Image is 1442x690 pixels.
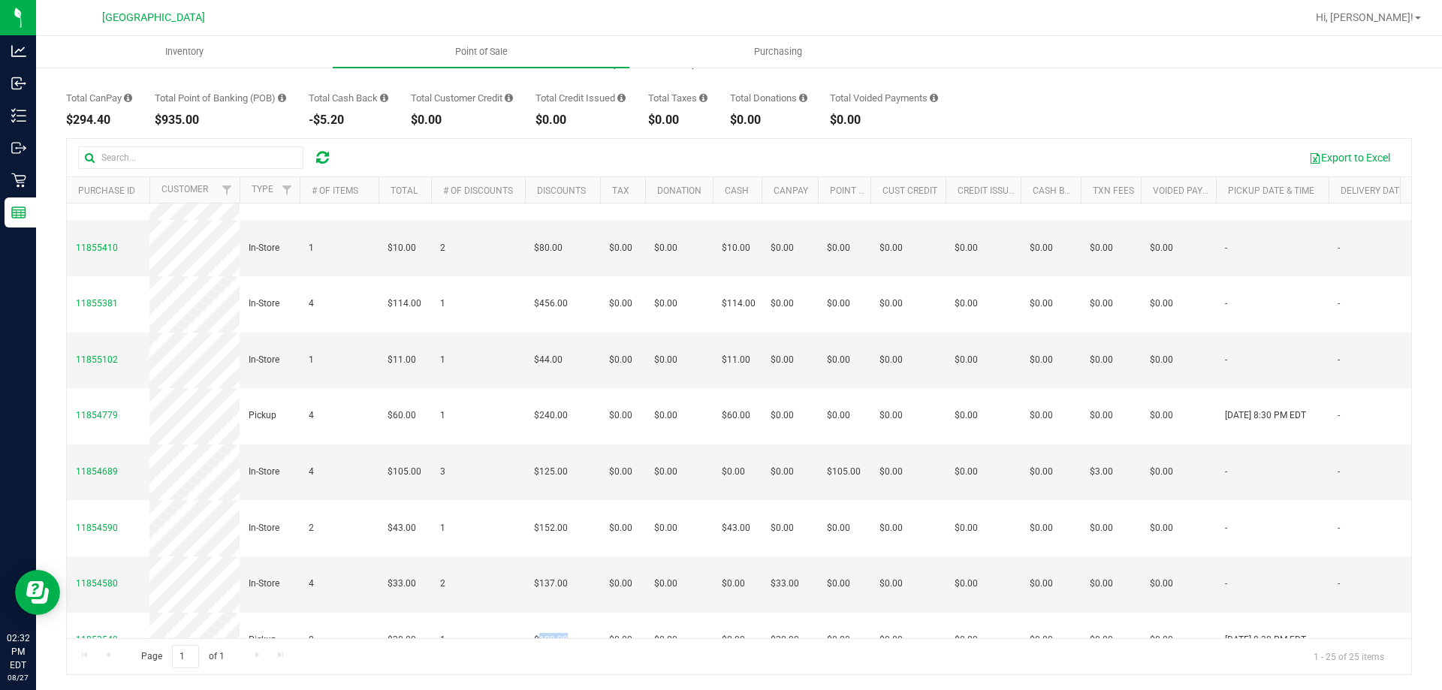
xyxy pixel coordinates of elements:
div: $0.00 [730,114,807,126]
a: Tax [612,185,629,196]
div: 18 [158,57,239,69]
span: 1 - 25 of 25 items [1302,645,1396,667]
span: 2 [440,577,445,591]
a: Purchase ID [78,185,135,196]
span: [DATE] 8:30 PM EDT [1225,408,1306,423]
a: # of Items [312,185,358,196]
a: Pickup Date & Time [1228,185,1314,196]
span: $0.00 [654,297,677,311]
span: 4 [309,465,314,479]
span: $0.00 [654,465,677,479]
span: $0.00 [1150,297,1173,311]
span: $0.00 [609,521,632,535]
span: 11854580 [76,578,118,589]
span: $33.00 [388,577,416,591]
i: Sum of the cash-back amounts from rounded-up electronic payments for all purchases in the date ra... [380,93,388,103]
span: $43.00 [388,521,416,535]
span: $3.00 [1090,465,1113,479]
span: $10.00 [388,241,416,255]
span: $0.00 [955,297,978,311]
i: Sum of all round-up-to-next-dollar total price adjustments for all purchases in the date range. [799,93,807,103]
a: Customer [161,184,208,194]
inline-svg: Inventory [11,108,26,123]
i: Sum of all voided payment transaction amounts, excluding tips and transaction fees, for all purch... [930,93,938,103]
span: $0.00 [1090,408,1113,423]
a: Cash [725,185,749,196]
a: # of Discounts [443,185,513,196]
span: - [1338,241,1340,255]
span: Purchasing [734,45,822,59]
span: $137.00 [534,577,568,591]
span: 1 [440,408,445,423]
span: 4 [309,577,314,591]
div: Total Voided Payments [830,93,938,103]
div: Total Point of Banking (POB) [155,93,286,103]
div: $2,000.35 [600,57,656,69]
span: $0.00 [722,577,745,591]
a: Voided Payment [1153,185,1227,196]
span: $0.00 [1150,241,1173,255]
div: $4,371.65 [678,57,756,69]
span: - [1338,353,1340,367]
a: Inventory [36,36,333,68]
span: 11854590 [76,523,118,533]
span: $0.00 [1030,521,1053,535]
div: $0.00 [535,114,626,126]
span: $44.00 [534,353,563,367]
span: $0.00 [654,241,677,255]
div: 7 [366,57,443,69]
span: $0.00 [1150,521,1173,535]
span: $0.00 [879,241,903,255]
span: $152.00 [534,521,568,535]
span: Hi, [PERSON_NAME]! [1316,11,1413,23]
p: 08/27 [7,672,29,683]
a: CanPay [774,185,808,196]
span: Point of Sale [435,45,528,59]
div: -$5.20 [309,114,388,126]
span: $30.00 [771,633,799,647]
span: [DATE] 8:30 PM EDT [1225,633,1306,647]
div: Total Credit Issued [535,93,626,103]
span: $0.00 [955,577,978,591]
div: $935.00 [155,114,286,126]
span: $0.00 [722,633,745,647]
span: $10.00 [722,241,750,255]
a: Cash Back [1033,185,1082,196]
span: $30.00 [388,633,416,647]
span: $120.00 [534,633,568,647]
a: Point of Banking (POB) [830,185,937,196]
span: - [1225,577,1227,591]
a: Total [391,185,418,196]
span: $0.00 [1030,353,1053,367]
div: $0.00 [648,114,707,126]
span: $0.00 [1090,633,1113,647]
span: $0.00 [827,577,850,591]
span: $0.00 [879,577,903,591]
a: Point of Sale [333,36,629,68]
span: 2 [309,521,314,535]
span: $456.00 [534,297,568,311]
inline-svg: Reports [11,205,26,220]
span: 11855410 [76,243,118,253]
span: $33.00 [771,577,799,591]
span: $0.00 [1150,577,1173,591]
div: 81 [466,57,510,69]
div: Total Customer Credit [411,93,513,103]
span: $0.00 [1150,465,1173,479]
a: Filter [275,177,300,203]
div: $776.15 [778,57,834,69]
a: Credit Issued [958,185,1020,196]
i: Sum of all account credit issued for all refunds from returned purchases in the date range. [617,93,626,103]
span: $0.00 [1150,408,1173,423]
div: 0 [261,57,343,69]
span: 1 [440,521,445,535]
span: - [1338,408,1340,423]
span: $0.00 [654,577,677,591]
div: $0.00 [411,114,513,126]
span: $0.00 [1030,465,1053,479]
p: 02:32 PM EDT [7,631,29,672]
div: $294.40 [66,114,132,126]
inline-svg: Retail [11,173,26,188]
i: Sum of the total taxes for all purchases in the date range. [699,93,707,103]
span: - [1225,297,1227,311]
